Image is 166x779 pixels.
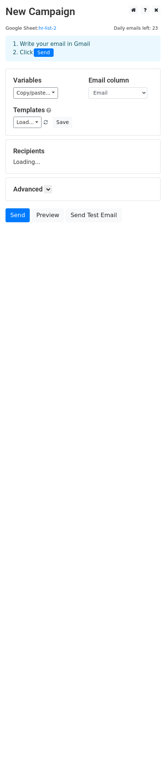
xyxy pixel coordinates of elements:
small: Google Sheet: [6,25,57,31]
a: hr-list-2 [39,25,57,31]
h5: Recipients [13,147,153,155]
div: 1. Write your email in Gmail 2. Click [7,40,159,57]
a: Templates [13,106,45,114]
h2: New Campaign [6,6,160,18]
a: Daily emails left: 23 [111,25,160,31]
h5: Advanced [13,185,153,193]
span: Send [34,48,54,57]
h5: Variables [13,76,77,84]
a: Send [6,208,30,222]
a: Preview [32,208,64,222]
a: Load... [13,117,41,128]
div: Loading... [13,147,153,166]
a: Copy/paste... [13,87,58,99]
span: Daily emails left: 23 [111,24,160,32]
h5: Email column [89,76,153,84]
a: Send Test Email [66,208,122,222]
button: Save [53,117,72,128]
